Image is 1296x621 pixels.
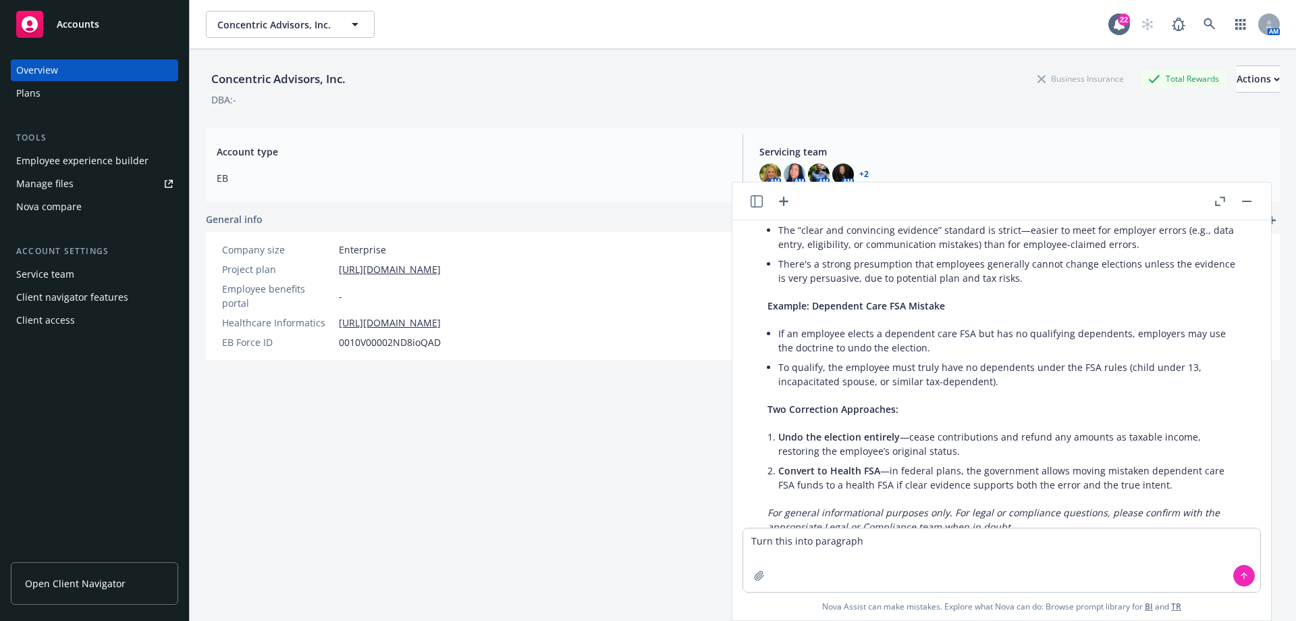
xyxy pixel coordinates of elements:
[743,528,1260,592] textarea: Turn this into paragraph
[16,82,40,104] div: Plans
[1171,601,1181,612] a: TR
[778,220,1236,254] li: The “clear and convincing evidence” standard is strict—easier to meet for employer errors (e.g., ...
[217,18,334,32] span: Concentric Advisors, Inc.
[11,5,178,43] a: Accounts
[16,173,74,195] div: Manage files
[1196,11,1223,38] a: Search
[222,316,333,330] div: Healthcare Informatics
[16,264,74,285] div: Service team
[767,506,1220,533] em: For general informational purposes only. For legal or compliance questions, please confirm with t...
[339,289,342,303] span: -
[832,164,854,185] img: photo
[11,173,178,195] a: Manage files
[759,164,781,185] img: photo
[859,170,869,178] a: +2
[222,335,333,349] div: EB Force ID
[808,164,830,185] img: photo
[759,145,1269,159] span: Servicing team
[222,243,333,257] div: Company size
[211,93,236,107] div: DBA: -
[767,403,898,416] span: Two Correction Approaches:
[778,464,880,477] span: Convert to Health FSA
[16,196,82,218] div: Nova compare
[1145,601,1153,612] a: BI
[339,335,441,349] span: 0010V00002ND8ioQAD
[1165,11,1192,38] a: Report a Bug
[784,164,805,185] img: photo
[1118,14,1130,26] div: 22
[1264,212,1280,228] a: add
[778,461,1236,495] li: —in federal plans, the government allows moving mistaken dependent care FSA funds to a health FSA...
[778,430,900,443] span: Undo the election entirely
[11,287,178,308] a: Client navigator features
[1237,66,1280,93] button: Actions
[217,145,726,159] span: Account type
[16,309,75,331] div: Client access
[11,59,178,81] a: Overview
[16,287,128,308] div: Client navigator features
[339,243,386,257] span: Enterprise
[11,131,178,145] div: Tools
[222,282,333,310] div: Employee benefits portal
[1031,70,1131,87] div: Business Insurance
[206,70,351,88] div: Concentric Advisors, Inc.
[738,593,1266,620] span: Nova Assist can make mistakes. Explore what Nova can do: Browse prompt library for and
[11,264,178,285] a: Service team
[222,262,333,276] div: Project plan
[1237,66,1280,92] div: Actions
[339,262,441,276] a: [URL][DOMAIN_NAME]
[206,212,263,226] span: General info
[778,254,1236,288] li: There's a strong presumption that employees generally cannot change elections unless the evidence...
[11,196,178,218] a: Nova compare
[1134,11,1161,38] a: Start snowing
[217,171,726,185] span: EB
[767,299,945,312] span: Example: Dependent Care FSA Mistake
[57,19,99,30] span: Accounts
[25,576,126,591] span: Open Client Navigator
[778,357,1236,391] li: To qualify, the employee must truly have no dependents under the FSA rules (child under 13, incap...
[11,82,178,104] a: Plans
[16,150,148,172] div: Employee experience builder
[11,245,178,258] div: Account settings
[1141,70,1226,87] div: Total Rewards
[339,316,441,330] a: [URL][DOMAIN_NAME]
[206,11,375,38] button: Concentric Advisors, Inc.
[778,427,1236,461] li: —cease contributions and refund any amounts as taxable income, restoring the employee’s original ...
[16,59,58,81] div: Overview
[11,150,178,172] a: Employee experience builder
[1227,11,1254,38] a: Switch app
[778,324,1236,357] li: If an employee elects a dependent care FSA but has no qualifying dependents, employers may use th...
[11,309,178,331] a: Client access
